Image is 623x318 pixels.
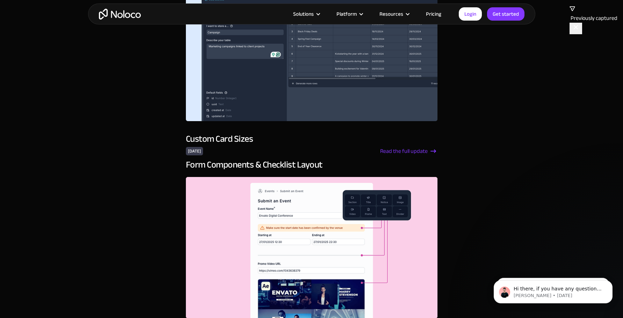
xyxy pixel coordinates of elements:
[417,9,450,19] a: Pricing
[293,9,314,19] div: Solutions
[186,147,437,155] a: [DATE]Read the full update
[99,9,141,20] a: home
[380,147,428,155] div: Read the full update
[336,9,357,19] div: Platform
[487,7,524,21] a: Get started
[284,9,328,19] div: Solutions
[328,9,371,19] div: Platform
[483,266,623,315] iframe: Intercom notifications message
[186,147,203,155] div: [DATE]
[459,7,482,21] a: Login
[379,9,403,19] div: Resources
[186,160,437,170] h3: Form Components & Checklist Layout
[371,9,417,19] div: Resources
[186,134,437,144] h3: Custom Card Sizes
